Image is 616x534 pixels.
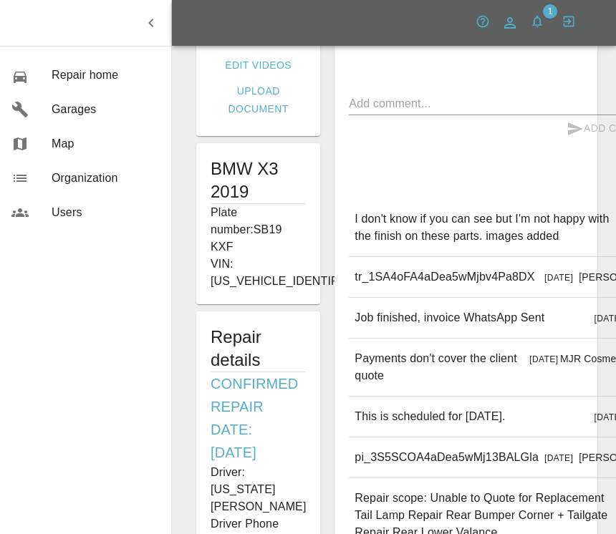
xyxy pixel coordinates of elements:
[211,326,306,372] h5: Repair details
[52,101,160,118] span: Garages
[544,273,573,283] span: [DATE]
[211,372,306,464] h6: Confirmed Repair Date: [DATE]
[355,449,539,466] p: pi_3S5SCOA4aDea5wMj13BALGla
[211,464,306,515] p: Driver: [US_STATE][PERSON_NAME]
[355,268,534,286] p: tr_1SA4oFA4aDea5wMjbv4Pa8DX
[355,408,505,425] p: This is scheduled for [DATE].
[529,354,558,364] span: [DATE]
[355,350,524,384] p: Payments don't cover the client quote
[52,204,160,221] span: Users
[52,67,160,84] span: Repair home
[211,204,306,256] p: Plate number: SB19 KXF
[211,78,306,122] a: Upload Document
[219,52,297,79] a: Edit Videos
[211,157,306,203] h1: BMW X3 2019
[52,135,160,152] span: Map
[544,453,573,463] span: [DATE]
[355,309,544,326] p: Job finished, invoice WhatsApp Sent
[211,256,306,290] p: VIN: [US_VEHICLE_IDENTIFICATION_NUMBER]
[543,4,557,19] span: 1
[52,170,160,187] span: Organization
